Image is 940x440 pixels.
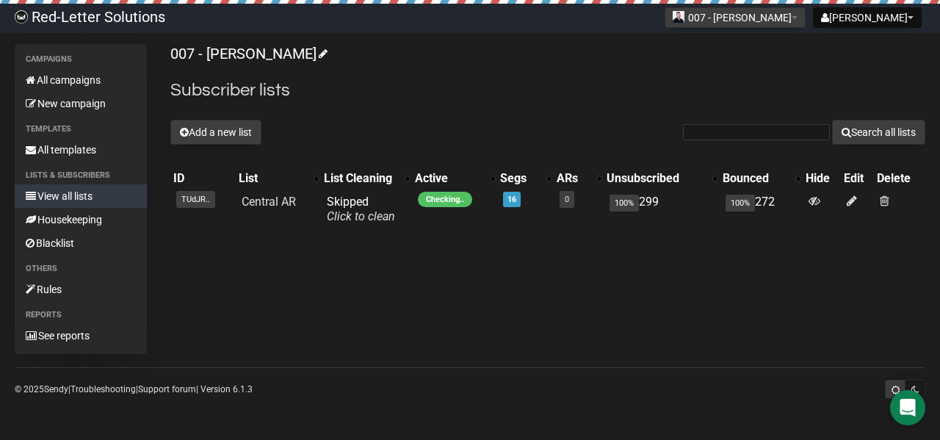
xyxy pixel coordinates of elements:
[15,167,147,184] li: Lists & subscribers
[15,120,147,138] li: Templates
[806,171,839,186] div: Hide
[557,171,589,186] div: ARs
[720,189,802,230] td: 272
[44,384,68,394] a: Sendy
[720,168,802,189] th: Bounced: No sort applied, activate to apply an ascending sort
[15,306,147,324] li: Reports
[170,45,325,62] a: 007 - [PERSON_NAME]
[500,171,539,186] div: Segs
[412,168,497,189] th: Active: No sort applied, activate to apply an ascending sort
[324,171,397,186] div: List Cleaning
[604,168,720,189] th: Unsubscribed: No sort applied, activate to apply an ascending sort
[607,171,705,186] div: Unsubscribed
[813,7,922,28] button: [PERSON_NAME]
[70,384,136,394] a: Troubleshooting
[415,171,482,186] div: Active
[15,381,253,397] p: © 2025 | | | Version 6.1.3
[832,120,925,145] button: Search all lists
[604,189,720,230] td: 299
[15,68,147,92] a: All campaigns
[726,195,755,212] span: 100%
[15,231,147,255] a: Blacklist
[321,168,412,189] th: List Cleaning: No sort applied, activate to apply an ascending sort
[877,171,922,186] div: Delete
[176,191,215,208] span: TUdJR..
[844,171,871,186] div: Edit
[15,51,147,68] li: Campaigns
[554,168,604,189] th: ARs: No sort applied, activate to apply an ascending sort
[327,195,395,223] span: Skipped
[15,10,28,24] img: 983279c4004ba0864fc8a668c650e103
[15,260,147,278] li: Others
[841,168,874,189] th: Edit: No sort applied, sorting is disabled
[242,195,296,209] a: Central AR
[610,195,639,212] span: 100%
[327,209,395,223] a: Click to clean
[173,171,233,186] div: ID
[239,171,306,186] div: List
[138,384,196,394] a: Support forum
[15,278,147,301] a: Rules
[15,184,147,208] a: View all lists
[874,168,925,189] th: Delete: No sort applied, sorting is disabled
[723,171,787,186] div: Bounced
[236,168,321,189] th: List: No sort applied, activate to apply an ascending sort
[15,208,147,231] a: Housekeeping
[15,138,147,162] a: All templates
[497,168,554,189] th: Segs: No sort applied, activate to apply an ascending sort
[170,168,236,189] th: ID: No sort applied, sorting is disabled
[170,120,261,145] button: Add a new list
[170,77,925,104] h2: Subscriber lists
[673,11,684,23] img: 74.jpg
[665,7,806,28] button: 007 - [PERSON_NAME]
[803,168,842,189] th: Hide: No sort applied, sorting is disabled
[565,195,569,204] a: 0
[507,195,516,204] a: 16
[15,92,147,115] a: New campaign
[418,192,472,207] span: Checking..
[15,324,147,347] a: See reports
[890,390,925,425] div: Open Intercom Messenger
